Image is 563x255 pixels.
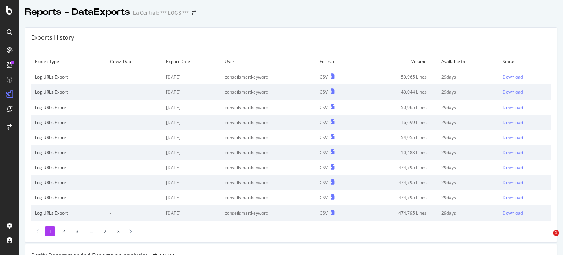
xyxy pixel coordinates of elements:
[503,210,523,216] div: Download
[358,69,438,85] td: 50,965 Lines
[503,104,547,110] a: Download
[106,145,162,160] td: -
[503,89,547,95] a: Download
[503,149,523,156] div: Download
[106,100,162,115] td: -
[31,54,106,69] td: Export Type
[35,104,103,110] div: Log URLs Export
[35,89,103,95] div: Log URLs Export
[503,179,547,186] a: Download
[503,164,547,171] a: Download
[438,84,499,99] td: 29 days
[320,134,328,141] div: CSV
[503,119,523,125] div: Download
[221,190,316,205] td: conseilsmartkeyword
[162,160,221,175] td: [DATE]
[503,194,523,201] div: Download
[106,84,162,99] td: -
[106,160,162,175] td: -
[221,115,316,130] td: conseilsmartkeyword
[316,54,358,69] td: Format
[503,134,547,141] a: Download
[106,54,162,69] td: Crawl Date
[162,84,221,99] td: [DATE]
[438,130,499,145] td: 29 days
[553,230,559,236] span: 1
[114,226,124,236] li: 8
[503,179,523,186] div: Download
[358,84,438,99] td: 40,044 Lines
[538,230,556,248] iframe: Intercom live chat
[106,205,162,221] td: -
[106,130,162,145] td: -
[221,69,316,85] td: conseilsmartkeyword
[438,69,499,85] td: 29 days
[503,74,547,80] a: Download
[162,100,221,115] td: [DATE]
[358,115,438,130] td: 116,699 Lines
[35,210,103,216] div: Log URLs Export
[499,54,551,69] td: Status
[221,160,316,175] td: conseilsmartkeyword
[358,100,438,115] td: 50,965 Lines
[358,205,438,221] td: 474,795 Lines
[162,175,221,190] td: [DATE]
[503,149,547,156] a: Download
[503,134,523,141] div: Download
[106,190,162,205] td: -
[221,84,316,99] td: conseilsmartkeyword
[503,104,523,110] div: Download
[45,226,55,236] li: 1
[221,175,316,190] td: conseilsmartkeyword
[320,149,328,156] div: CSV
[320,210,328,216] div: CSV
[162,130,221,145] td: [DATE]
[503,210,547,216] a: Download
[221,54,316,69] td: User
[438,205,499,221] td: 29 days
[100,226,110,236] li: 7
[221,205,316,221] td: conseilsmartkeyword
[221,145,316,160] td: conseilsmartkeyword
[438,115,499,130] td: 29 days
[503,164,523,171] div: Download
[503,194,547,201] a: Download
[221,100,316,115] td: conseilsmartkeyword
[162,115,221,130] td: [DATE]
[162,205,221,221] td: [DATE]
[35,164,103,171] div: Log URLs Export
[320,179,328,186] div: CSV
[35,119,103,125] div: Log URLs Export
[503,74,523,80] div: Download
[320,194,328,201] div: CSV
[320,74,328,80] div: CSV
[106,69,162,85] td: -
[320,119,328,125] div: CSV
[35,194,103,201] div: Log URLs Export
[438,145,499,160] td: 29 days
[86,226,96,236] li: ...
[35,179,103,186] div: Log URLs Export
[162,145,221,160] td: [DATE]
[221,130,316,145] td: conseilsmartkeyword
[35,149,103,156] div: Log URLs Export
[320,89,328,95] div: CSV
[438,190,499,205] td: 29 days
[320,164,328,171] div: CSV
[438,160,499,175] td: 29 days
[358,130,438,145] td: 54,055 Lines
[358,160,438,175] td: 474,795 Lines
[503,89,523,95] div: Download
[358,145,438,160] td: 10,483 Lines
[162,54,221,69] td: Export Date
[358,175,438,190] td: 474,795 Lines
[320,104,328,110] div: CSV
[438,54,499,69] td: Available for
[31,33,74,42] div: Exports History
[162,69,221,85] td: [DATE]
[72,226,82,236] li: 3
[35,74,103,80] div: Log URLs Export
[59,226,69,236] li: 2
[106,115,162,130] td: -
[192,10,196,15] div: arrow-right-arrow-left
